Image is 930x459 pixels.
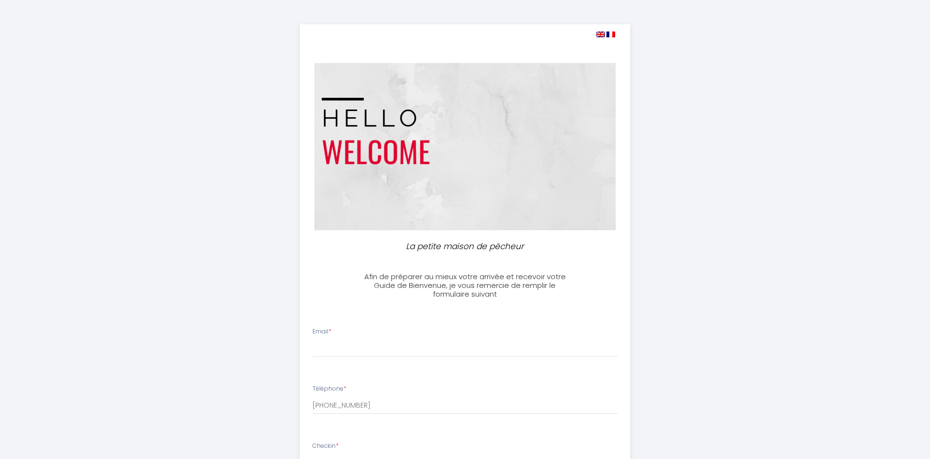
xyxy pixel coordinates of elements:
[312,384,346,394] label: Téléphone
[357,272,573,299] h3: Afin de préparer au mieux votre arrivée et recevoir votre Guide de Bienvenue, je vous remercie de...
[361,240,569,253] p: La petite maison de pêcheur
[606,32,615,37] img: fr.png
[312,442,339,451] label: Checkin
[596,32,605,37] img: en.png
[312,327,331,336] label: Email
